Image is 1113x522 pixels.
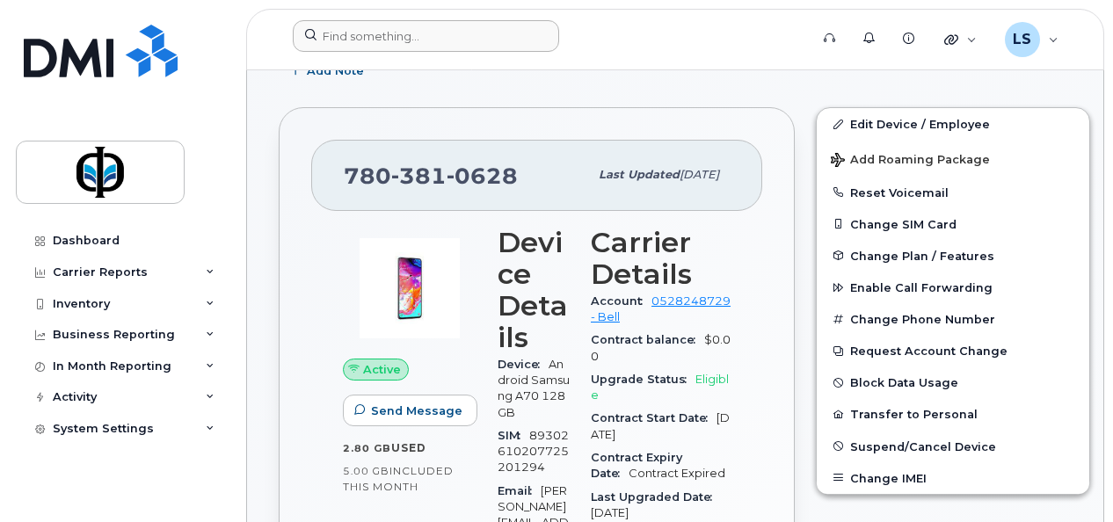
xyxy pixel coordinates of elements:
[498,358,549,371] span: Device
[343,465,389,477] span: 5.00 GB
[498,484,541,497] span: Email
[817,431,1089,462] button: Suspend/Cancel Device
[680,168,719,181] span: [DATE]
[817,303,1089,335] button: Change Phone Number
[391,441,426,454] span: used
[993,22,1071,57] div: Luciann Sacrey
[293,20,559,52] input: Find something...
[932,22,989,57] div: Quicklinks
[391,163,447,189] span: 381
[591,294,651,308] span: Account
[279,54,379,86] button: Add Note
[817,177,1089,208] button: Reset Voicemail
[591,333,704,346] span: Contract balance
[498,429,569,475] span: 89302610207725201294
[591,411,717,424] span: Contract Start Date
[371,402,462,419] span: Send Message
[817,398,1089,430] button: Transfer to Personal
[591,294,731,323] a: 0528248729 - Bell
[817,208,1089,240] button: Change SIM Card
[498,227,570,353] h3: Device Details
[591,227,731,290] h3: Carrier Details
[831,153,990,170] span: Add Roaming Package
[591,490,721,504] span: Last Upgraded Date
[591,333,731,362] span: $0.00
[357,236,462,341] img: image20231002-3703462-104ph8m.jpeg
[498,429,529,442] span: SIM
[307,62,364,79] span: Add Note
[817,240,1089,272] button: Change Plan / Features
[591,506,629,519] span: [DATE]
[599,168,680,181] span: Last updated
[629,467,725,480] span: Contract Expired
[363,361,401,378] span: Active
[817,462,1089,494] button: Change IMEI
[591,373,695,386] span: Upgrade Status
[850,249,994,262] span: Change Plan / Features
[1013,29,1031,50] span: LS
[498,358,570,419] span: Android Samsung A70 128GB
[343,464,454,493] span: included this month
[591,411,730,440] span: [DATE]
[817,335,1089,366] button: Request Account Change
[343,442,391,454] span: 2.80 GB
[817,108,1089,140] a: Edit Device / Employee
[817,141,1089,177] button: Add Roaming Package
[343,395,477,426] button: Send Message
[817,272,1089,303] button: Enable Call Forwarding
[817,366,1089,398] button: Block Data Usage
[344,163,518,189] span: 780
[447,163,518,189] span: 0628
[850,281,993,294] span: Enable Call Forwarding
[591,451,682,480] span: Contract Expiry Date
[850,439,996,453] span: Suspend/Cancel Device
